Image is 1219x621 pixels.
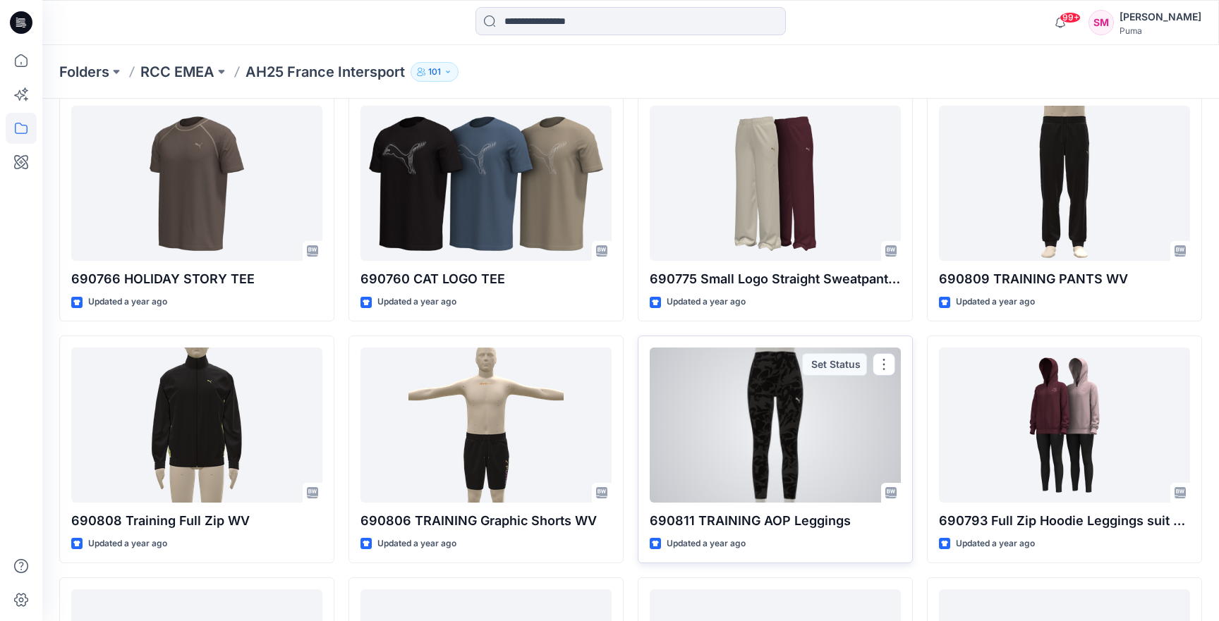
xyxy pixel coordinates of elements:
p: Updated a year ago [377,536,456,551]
p: 101 [428,64,441,80]
a: RCC EMEA [140,62,214,82]
a: 690766 HOLIDAY STORY TEE [71,106,322,261]
button: 101 [411,62,459,82]
a: 690775 Small Logo Straight Sweatpants OP FL [650,106,901,261]
a: 690806 TRAINING Graphic Shorts WV [360,348,612,503]
div: SM [1088,10,1114,35]
p: 690808 Training Full Zip WV [71,511,322,531]
a: 690808 Training Full Zip WV [71,348,322,503]
a: 690809 TRAINING PANTS WV [939,106,1190,261]
p: Updated a year ago [377,295,456,309]
p: Updated a year ago [956,295,1035,309]
p: Updated a year ago [667,295,746,309]
p: 690806 TRAINING Graphic Shorts WV [360,511,612,531]
a: 690760 CAT LOGO TEE [360,106,612,261]
a: 690793 Full Zip Hoodie Leggings suit FL G [939,348,1190,503]
div: Puma [1120,25,1201,36]
p: Updated a year ago [88,295,167,309]
p: AH25 France Intersport [245,62,405,82]
p: Updated a year ago [667,536,746,551]
a: Folders [59,62,109,82]
span: 99+ [1060,12,1081,23]
div: [PERSON_NAME] [1120,8,1201,25]
p: 690766 HOLIDAY STORY TEE [71,269,322,289]
p: 690809 TRAINING PANTS WV [939,269,1190,289]
a: 690811 TRAINING AOP Leggings [650,348,901,503]
p: Updated a year ago [88,536,167,551]
p: 690760 CAT LOGO TEE [360,269,612,289]
p: 690811 TRAINING AOP Leggings [650,511,901,531]
p: 690793 Full Zip Hoodie Leggings suit FL G [939,511,1190,531]
p: 690775 Small Logo Straight Sweatpants OP [GEOGRAPHIC_DATA] [650,269,901,289]
p: Updated a year ago [956,536,1035,551]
